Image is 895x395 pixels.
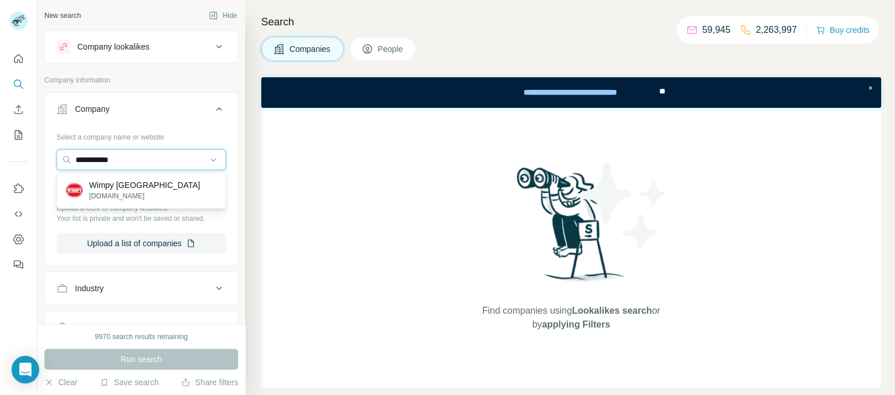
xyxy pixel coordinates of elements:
[571,154,675,258] img: Surfe Illustration - Stars
[9,229,28,250] button: Dashboard
[45,33,238,61] button: Company lookalikes
[9,48,28,69] button: Quick start
[57,213,226,224] p: Your list is private and won't be saved or shared.
[572,306,652,315] span: Lookalikes search
[9,204,28,224] button: Use Surfe API
[261,14,881,30] h4: Search
[9,74,28,95] button: Search
[12,356,39,383] div: Open Intercom Messenger
[44,10,81,21] div: New search
[702,23,731,37] p: 59,945
[756,23,797,37] p: 2,263,997
[89,179,200,191] p: Wimpy [GEOGRAPHIC_DATA]
[512,164,631,293] img: Surfe Illustration - Woman searching with binoculars
[100,377,159,388] button: Save search
[66,183,82,197] img: Wimpy South Africa
[289,43,332,55] span: Companies
[542,319,610,329] span: applying Filters
[57,233,226,254] button: Upload a list of companies
[75,283,104,294] div: Industry
[9,254,28,275] button: Feedback
[57,127,226,142] div: Select a company name or website
[479,304,663,332] span: Find companies using or by
[9,99,28,120] button: Enrich CSV
[261,77,881,108] iframe: Banner
[45,95,238,127] button: Company
[201,7,245,24] button: Hide
[95,332,188,342] div: 9970 search results remaining
[45,314,238,341] button: HQ location
[77,41,149,52] div: Company lookalikes
[816,22,870,38] button: Buy credits
[44,75,238,85] p: Company information
[9,178,28,199] button: Use Surfe on LinkedIn
[75,103,110,115] div: Company
[75,322,117,333] div: HQ location
[378,43,404,55] span: People
[45,274,238,302] button: Industry
[181,377,238,388] button: Share filters
[44,377,77,388] button: Clear
[89,191,200,201] p: [DOMAIN_NAME]
[9,125,28,145] button: My lists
